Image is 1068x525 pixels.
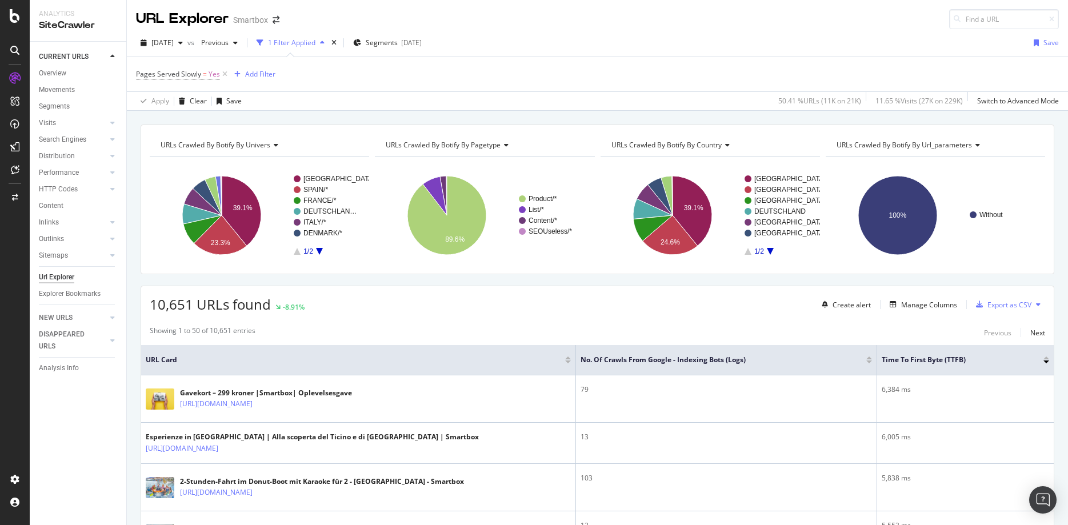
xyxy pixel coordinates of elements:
[190,96,207,106] div: Clear
[1030,328,1045,338] div: Next
[973,92,1059,110] button: Switch to Advanced Mode
[233,204,253,212] text: 39.1%
[529,195,557,203] text: Product/*
[303,197,337,205] text: FRANCE/*
[303,175,379,183] text: [GEOGRAPHIC_DATA]/*
[39,288,101,300] div: Explorer Bookmarks
[834,136,1035,154] h4: URLs Crawled By Botify By url_parameters
[826,166,1045,265] div: A chart.
[979,211,1003,219] text: Without
[885,298,957,311] button: Manage Columns
[39,51,107,63] a: CURRENT URLS
[212,92,242,110] button: Save
[987,300,1031,310] div: Export as CSV
[882,384,1049,395] div: 6,384 ms
[233,14,268,26] div: Smartbox
[754,186,826,194] text: [GEOGRAPHIC_DATA]
[683,204,703,212] text: 39.1%
[601,166,820,265] svg: A chart.
[39,233,64,245] div: Outlinks
[146,388,174,410] img: main image
[146,432,479,442] div: Esperienze in [GEOGRAPHIC_DATA] | Alla scoperta del Ticino e di [GEOGRAPHIC_DATA] | Smartbox
[39,271,118,283] a: Url Explorer
[39,200,63,212] div: Content
[977,96,1059,106] div: Switch to Advanced Mode
[984,326,1011,339] button: Previous
[245,69,275,79] div: Add Filter
[150,295,271,314] span: 10,651 URLs found
[39,150,107,162] a: Distribution
[39,84,75,96] div: Movements
[303,207,357,215] text: DEUTSCHLAN…
[209,66,220,82] span: Yes
[581,473,872,483] div: 103
[39,9,117,19] div: Analytics
[581,432,872,442] div: 13
[39,167,107,179] a: Performance
[230,67,275,81] button: Add Filter
[889,211,906,219] text: 100%
[1030,326,1045,339] button: Next
[39,67,66,79] div: Overview
[754,229,826,237] text: [GEOGRAPHIC_DATA]
[39,362,118,374] a: Analysis Info
[136,9,229,29] div: URL Explorer
[180,476,464,487] div: 2-Stunden-Fahrt im Donut-Boot mit Karaoke für 2 - [GEOGRAPHIC_DATA] - Smartbox
[529,227,572,235] text: SEOUseless/*
[984,328,1011,338] div: Previous
[39,328,107,352] a: DISAPPEARED URLS
[303,229,342,237] text: DENMARK/*
[39,312,73,324] div: NEW URLS
[146,443,218,454] a: [URL][DOMAIN_NAME]
[39,250,107,262] a: Sitemaps
[529,217,557,225] text: Content/*
[529,206,544,214] text: List/*
[875,96,963,106] div: 11.65 % Visits ( 27K on 229K )
[197,34,242,52] button: Previous
[158,136,359,154] h4: URLs Crawled By Botify By univers
[303,218,326,226] text: ITALY/*
[39,134,86,146] div: Search Engines
[136,34,187,52] button: [DATE]
[817,295,871,314] button: Create alert
[611,140,722,150] span: URLs Crawled By Botify By country
[39,288,118,300] a: Explorer Bookmarks
[971,295,1031,314] button: Export as CSV
[303,186,328,194] text: SPAIN/*
[180,388,352,398] div: Gavekort – 299 kroner |Smartbox| Oplevelsesgave
[161,140,270,150] span: URLs Crawled By Botify By univers
[445,235,465,243] text: 89.6%
[252,34,329,52] button: 1 Filter Applied
[660,238,679,246] text: 24.6%
[386,140,501,150] span: URLs Crawled By Botify By pagetype
[39,101,70,113] div: Segments
[754,197,826,205] text: [GEOGRAPHIC_DATA]
[1029,34,1059,52] button: Save
[754,175,826,183] text: [GEOGRAPHIC_DATA]
[303,247,313,255] text: 1/2
[329,37,339,49] div: times
[882,432,1049,442] div: 6,005 ms
[754,247,764,255] text: 1/2
[375,166,594,265] div: A chart.
[187,38,197,47] span: vs
[39,134,107,146] a: Search Engines
[39,362,79,374] div: Analysis Info
[151,38,174,47] span: 2025 Sep. 1st
[226,96,242,106] div: Save
[39,150,75,162] div: Distribution
[39,217,59,229] div: Inlinks
[366,38,398,47] span: Segments
[349,34,426,52] button: Segments[DATE]
[833,300,871,310] div: Create alert
[39,233,107,245] a: Outlinks
[151,96,169,106] div: Apply
[146,355,562,365] span: URL Card
[39,312,107,324] a: NEW URLS
[211,239,230,247] text: 23.3%
[39,200,118,212] a: Content
[150,166,369,265] div: A chart.
[1029,486,1057,514] div: Open Intercom Messenger
[136,69,201,79] span: Pages Served Slowly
